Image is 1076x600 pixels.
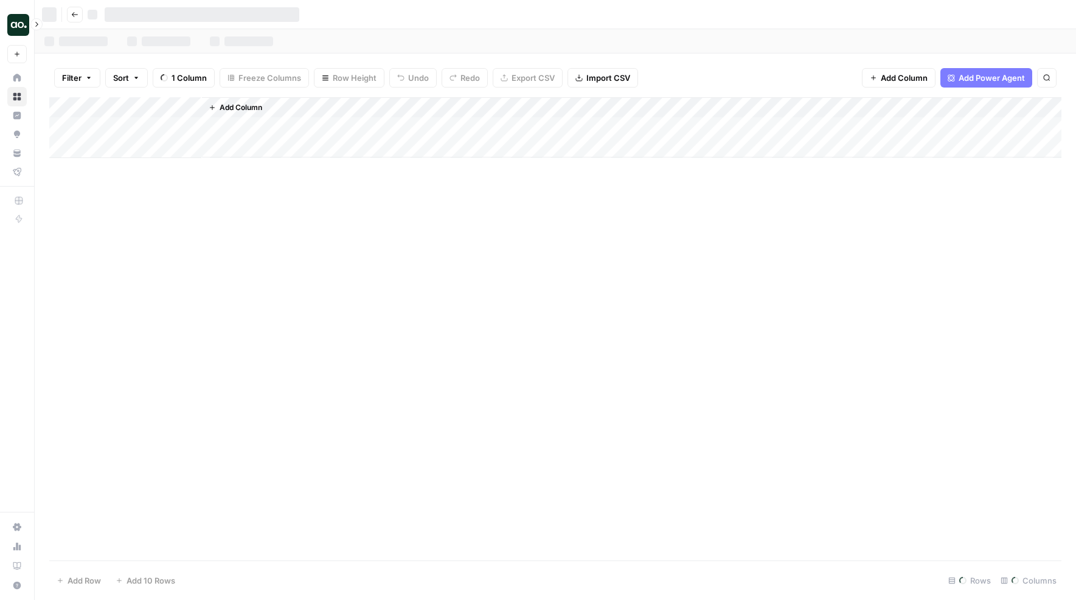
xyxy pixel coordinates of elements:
button: Add Column [204,100,267,116]
span: Add Column [881,72,928,84]
button: Undo [389,68,437,88]
span: Redo [460,72,480,84]
button: 1 Column [153,68,215,88]
a: Browse [7,87,27,106]
a: Home [7,68,27,88]
button: Add Row [49,571,108,590]
span: Add Power Agent [959,72,1025,84]
a: Flightpath [7,162,27,182]
span: Filter [62,72,82,84]
button: Import CSV [568,68,638,88]
span: Freeze Columns [238,72,301,84]
a: Your Data [7,143,27,163]
span: Row Height [333,72,377,84]
button: Row Height [314,68,384,88]
button: Sort [105,68,148,88]
button: Redo [442,68,488,88]
span: Import CSV [586,72,630,84]
div: Rows [943,571,996,590]
span: Undo [408,72,429,84]
button: Add Column [862,68,935,88]
button: Help + Support [7,576,27,595]
button: Freeze Columns [220,68,309,88]
span: Add Row [68,574,101,587]
span: Add 10 Rows [127,574,175,587]
a: Settings [7,517,27,537]
a: Usage [7,537,27,556]
button: Add 10 Rows [108,571,182,590]
span: Sort [113,72,129,84]
img: AO Internal Ops Logo [7,14,29,36]
div: Columns [996,571,1061,590]
span: Export CSV [512,72,555,84]
span: Add Column [220,102,262,113]
button: Add Power Agent [940,68,1032,88]
button: Filter [54,68,100,88]
button: Workspace: AO Internal Ops [7,10,27,40]
span: 1 Column [172,72,207,84]
a: Learning Hub [7,556,27,576]
button: Export CSV [493,68,563,88]
a: Opportunities [7,125,27,144]
a: Insights [7,106,27,125]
